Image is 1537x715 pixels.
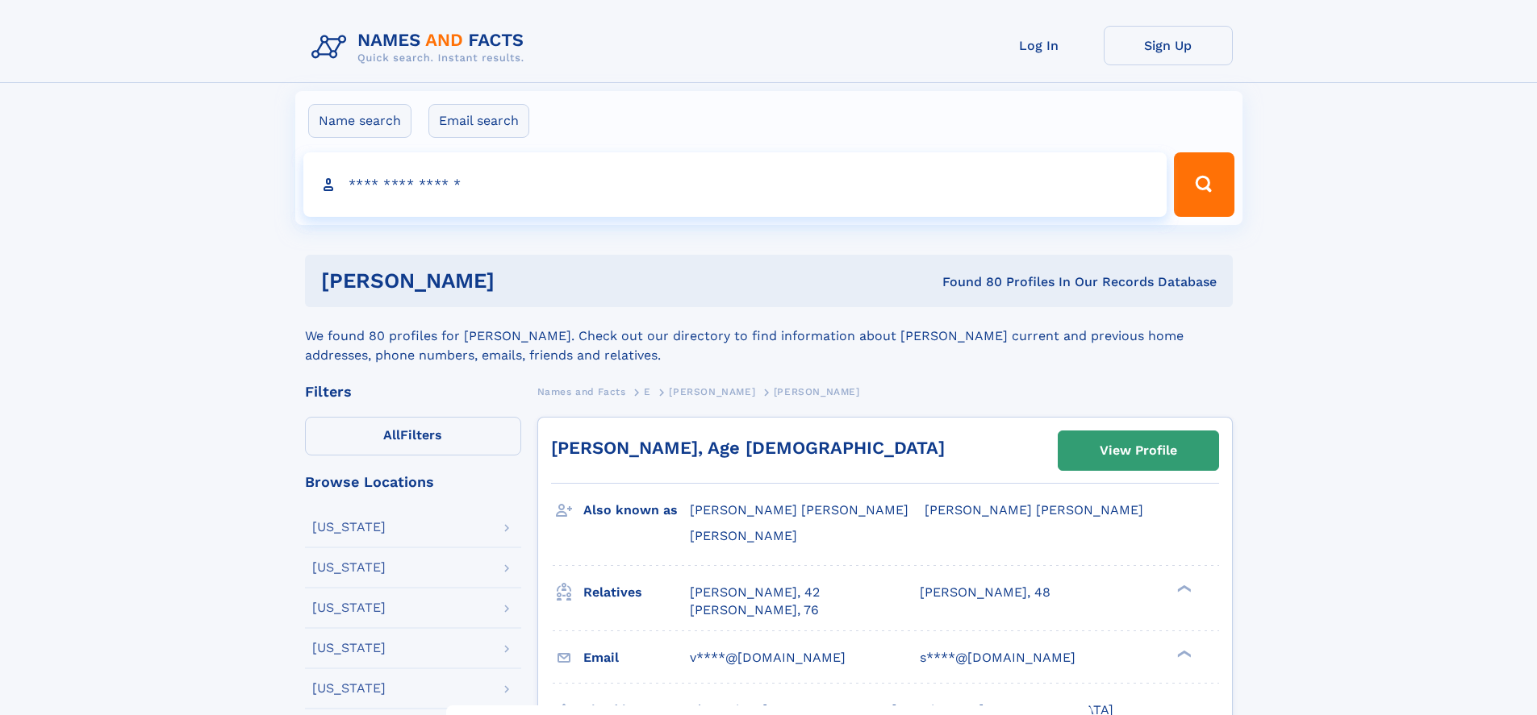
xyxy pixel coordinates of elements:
a: E [644,381,651,401]
div: ❯ [1173,648,1192,659]
span: [PERSON_NAME] [669,386,755,397]
label: Name search [308,104,411,138]
span: [PERSON_NAME] [774,386,860,397]
label: Email search [428,104,529,138]
h3: Relatives [583,579,690,606]
div: View Profile [1100,432,1177,469]
a: [PERSON_NAME], Age [DEMOGRAPHIC_DATA] [551,438,945,458]
div: [US_STATE] [312,521,386,534]
h3: Also known as [583,497,690,524]
div: [US_STATE] [312,561,386,574]
div: ❯ [1173,583,1192,593]
a: [PERSON_NAME], 76 [690,601,819,619]
div: [US_STATE] [312,601,386,614]
div: Found 80 Profiles In Our Records Database [718,273,1217,291]
span: E [644,386,651,397]
span: [PERSON_NAME] [690,528,797,543]
div: We found 80 profiles for [PERSON_NAME]. Check out our directory to find information about [PERSON... [305,307,1233,365]
img: Logo Names and Facts [305,26,537,69]
a: View Profile [1059,431,1218,470]
a: [PERSON_NAME], 48 [920,584,1050,601]
div: Browse Locations [305,475,521,489]
span: [PERSON_NAME] [PERSON_NAME] [690,502,908,518]
span: All [383,427,400,443]
div: Filters [305,385,521,399]
div: [US_STATE] [312,642,386,655]
input: search input [303,152,1167,217]
button: Search Button [1174,152,1234,217]
label: Filters [305,417,521,455]
a: Names and Facts [537,381,626,401]
h1: [PERSON_NAME] [321,271,719,291]
a: [PERSON_NAME], 42 [690,584,820,601]
a: Log In [975,26,1104,65]
a: Sign Up [1104,26,1233,65]
a: [PERSON_NAME] [669,381,755,401]
div: [US_STATE] [312,682,386,695]
h3: Email [583,644,690,671]
span: [PERSON_NAME] [PERSON_NAME] [925,502,1143,518]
